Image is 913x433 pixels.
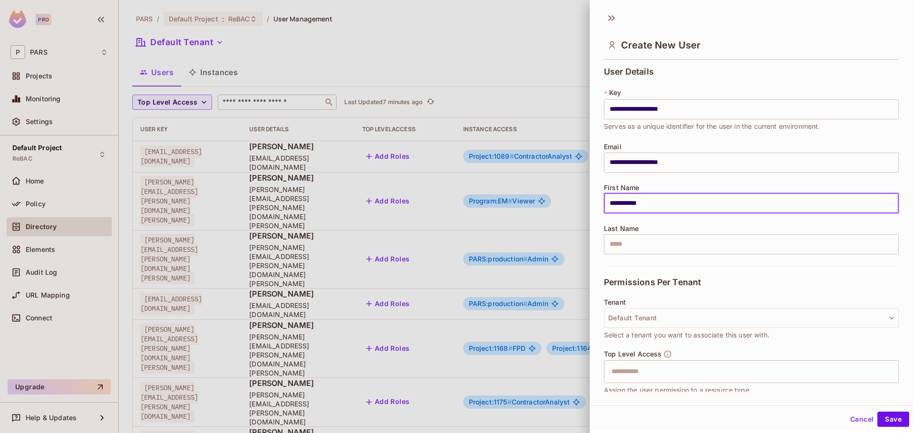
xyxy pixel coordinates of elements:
[604,330,769,340] span: Select a tenant you want to associate this user with.
[604,298,626,306] span: Tenant
[604,350,661,358] span: Top Level Access
[604,143,622,151] span: Email
[604,308,899,328] button: Default Tenant
[604,121,820,132] span: Serves as a unique identifier for the user in the current environment.
[604,225,639,232] span: Last Name
[604,385,749,395] span: Assign the user permission to a resource type
[846,412,877,427] button: Cancel
[894,370,895,372] button: Open
[604,184,640,192] span: First Name
[604,278,701,287] span: Permissions Per Tenant
[604,67,654,77] span: User Details
[877,412,909,427] button: Save
[609,89,621,96] span: Key
[621,39,700,51] span: Create New User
